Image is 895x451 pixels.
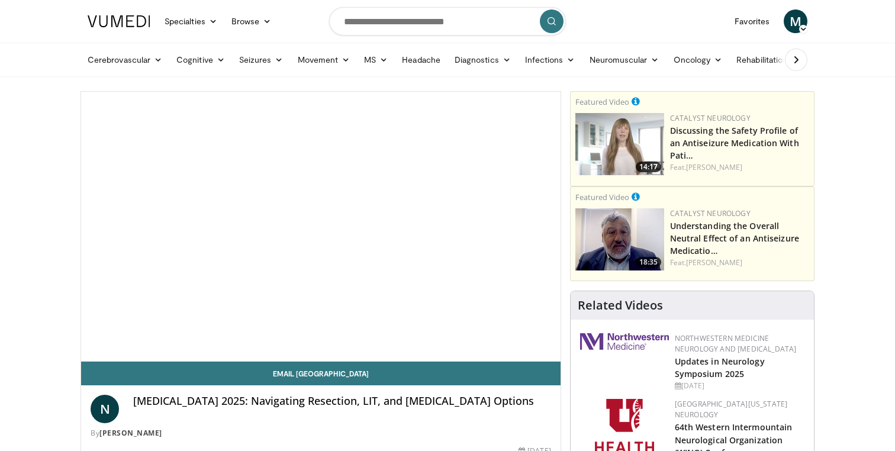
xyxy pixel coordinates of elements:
img: 2a462fb6-9365-492a-ac79-3166a6f924d8.png.150x105_q85_autocrop_double_scale_upscale_version-0.2.jpg [580,333,669,350]
div: Feat. [670,162,809,173]
h4: Related Videos [578,298,663,313]
a: Oncology [667,48,730,72]
div: By [91,428,551,439]
a: Cerebrovascular [81,48,169,72]
a: Browse [224,9,279,33]
a: Discussing the Safety Profile of an Antiseizure Medication With Pati… [670,125,799,161]
a: Movement [291,48,358,72]
img: 01bfc13d-03a0-4cb7-bbaa-2eb0a1ecb046.png.150x105_q85_crop-smart_upscale.jpg [575,208,664,270]
a: [PERSON_NAME] [686,162,742,172]
video-js: Video Player [81,92,561,362]
a: M [784,9,807,33]
img: VuMedi Logo [88,15,150,27]
div: [DATE] [675,381,804,391]
small: Featured Video [575,96,629,107]
a: Understanding the Overall Neutral Effect of an Antiseizure Medicatio… [670,220,799,256]
a: MS [357,48,395,72]
span: 18:35 [636,257,661,268]
a: Email [GEOGRAPHIC_DATA] [81,362,561,385]
span: 14:17 [636,162,661,172]
img: c23d0a25-a0b6-49e6-ba12-869cdc8b250a.png.150x105_q85_crop-smart_upscale.jpg [575,113,664,175]
a: N [91,395,119,423]
a: Catalyst Neurology [670,113,751,123]
a: Headache [395,48,448,72]
a: Specialties [157,9,224,33]
a: Catalyst Neurology [670,208,751,218]
a: Neuromuscular [582,48,667,72]
a: Favorites [727,9,777,33]
a: Cognitive [169,48,232,72]
a: Rehabilitation [729,48,794,72]
input: Search topics, interventions [329,7,566,36]
a: 14:17 [575,113,664,175]
div: Feat. [670,257,809,268]
a: [GEOGRAPHIC_DATA][US_STATE] Neurology [675,399,788,420]
a: 18:35 [575,208,664,270]
a: Diagnostics [448,48,518,72]
a: Northwestern Medicine Neurology and [MEDICAL_DATA] [675,333,797,354]
a: Seizures [232,48,291,72]
small: Featured Video [575,192,629,202]
a: Infections [518,48,582,72]
h4: [MEDICAL_DATA] 2025: Navigating Resection, LIT, and [MEDICAL_DATA] Options [133,395,551,408]
a: [PERSON_NAME] [99,428,162,438]
a: [PERSON_NAME] [686,257,742,268]
a: Updates in Neurology Symposium 2025 [675,356,765,379]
